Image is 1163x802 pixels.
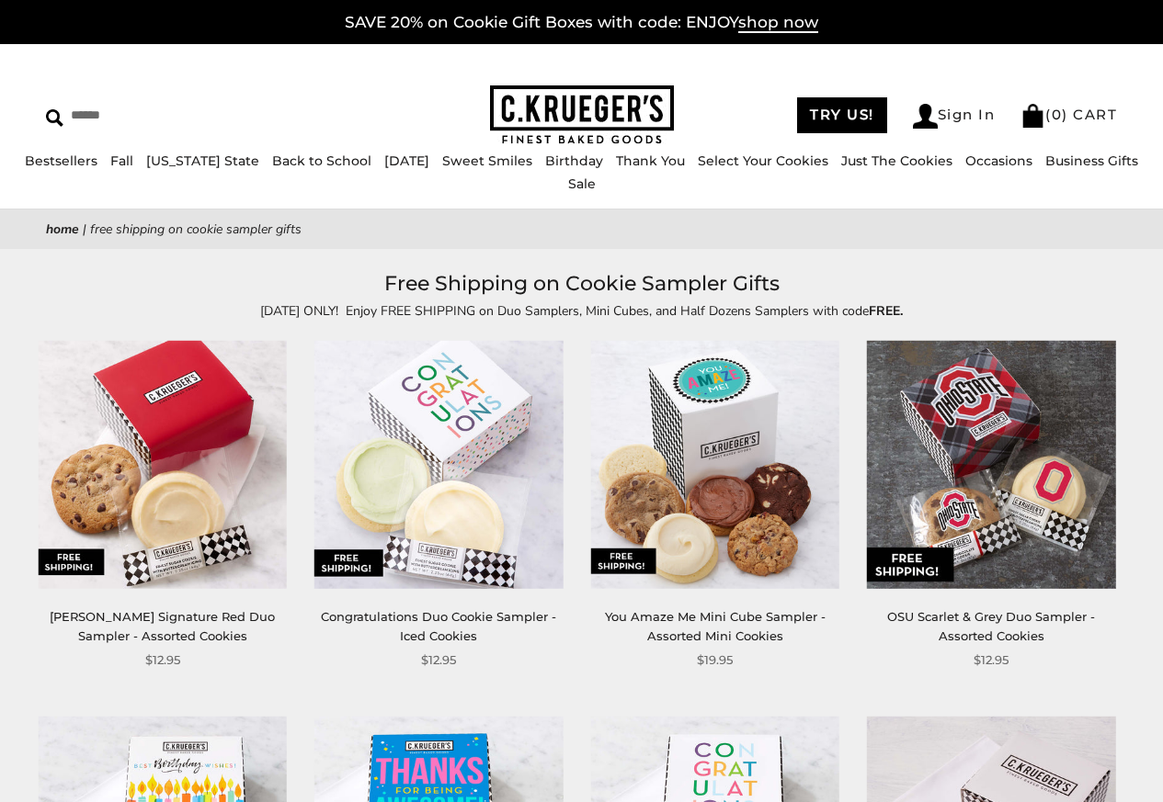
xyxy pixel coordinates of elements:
a: Congratulations Duo Cookie Sampler - Iced Cookies [321,609,556,643]
a: Home [46,220,79,238]
nav: breadcrumbs [46,219,1117,240]
img: OSU Scarlet & Grey Duo Sampler - Assorted Cookies [867,341,1115,589]
a: [DATE] [384,152,429,169]
a: Bestsellers [25,152,97,169]
p: [DATE] ONLY! Enjoy FREE SHIPPING on Duo Samplers, Mini Cubes, and Half Dozens Samplers with code [159,300,1005,322]
span: shop now [738,13,818,33]
img: C.KRUEGER'S [490,85,674,145]
a: Sweet Smiles [442,152,532,169]
a: Back to School [272,152,371,169]
span: $12.95 [421,650,456,670]
img: Account [913,104,938,129]
h1: Free Shipping on Cookie Sampler Gifts [74,267,1089,300]
a: [PERSON_NAME] Signature Red Duo Sampler - Assorted Cookies [50,609,275,643]
span: 0 [1052,106,1063,123]
span: $19.95 [697,650,733,670]
a: Occasions [965,152,1032,169]
a: Sale [568,175,596,192]
span: Free Shipping on Cookie Sampler Gifts [90,220,302,238]
span: $12.95 [974,650,1009,670]
span: $12.95 [145,650,180,670]
img: Search [46,109,63,127]
a: Just The Cookies [841,152,952,169]
a: TRY US! [797,97,887,133]
a: [US_STATE] State [146,152,259,169]
a: Birthday [545,152,603,169]
a: Sign In [913,104,996,129]
strong: FREE. [869,302,903,320]
a: You Amaze Me Mini Cube Sampler - Assorted Mini Cookies [605,609,826,643]
img: You Amaze Me Mini Cube Sampler - Assorted Mini Cookies [591,341,839,589]
a: SAVE 20% on Cookie Gift Boxes with code: ENJOYshop now [345,13,818,33]
a: Select Your Cookies [698,152,828,169]
a: Thank You [616,152,685,169]
img: Bag [1020,104,1045,128]
a: OSU Scarlet & Grey Duo Sampler - Assorted Cookies [887,609,1095,643]
span: | [83,220,86,238]
img: C. Krueger's Signature Red Duo Sampler - Assorted Cookies [39,341,287,589]
a: (0) CART [1020,106,1117,123]
a: Fall [110,152,133,169]
a: Business Gifts [1045,152,1138,169]
img: Congratulations Duo Cookie Sampler - Iced Cookies [314,341,563,589]
input: Search [46,101,291,130]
